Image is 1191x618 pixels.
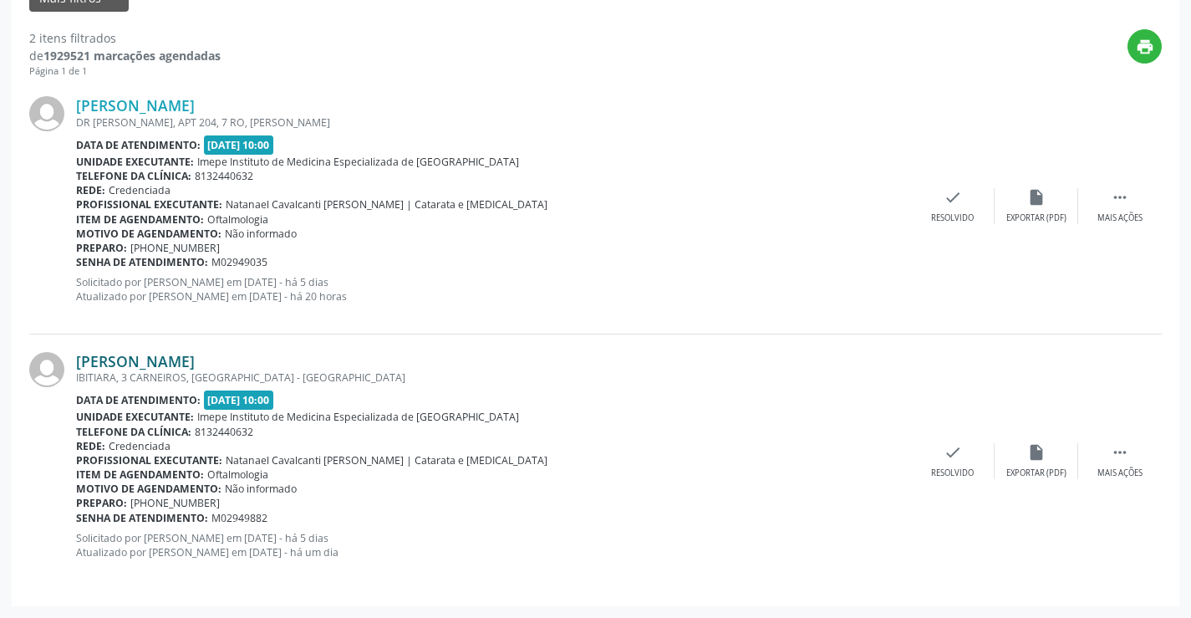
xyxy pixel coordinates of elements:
span: Imepe Instituto de Medicina Especializada de [GEOGRAPHIC_DATA] [197,410,519,424]
i: print [1136,38,1154,56]
b: Telefone da clínica: [76,169,191,183]
i: insert_drive_file [1027,443,1046,462]
b: Data de atendimento: [76,138,201,152]
i: insert_drive_file [1027,188,1046,207]
div: 2 itens filtrados [29,29,221,47]
span: Oftalmologia [207,212,268,227]
span: M02949882 [211,511,267,525]
span: Credenciada [109,183,171,197]
b: Data de atendimento: [76,393,201,407]
div: Mais ações [1097,212,1143,224]
div: Resolvido [931,467,974,479]
span: [PHONE_NUMBER] [130,496,220,510]
i: check [944,443,962,462]
span: Imepe Instituto de Medicina Especializada de [GEOGRAPHIC_DATA] [197,155,519,169]
p: Solicitado por [PERSON_NAME] em [DATE] - há 5 dias Atualizado por [PERSON_NAME] em [DATE] - há um... [76,531,911,559]
b: Item de agendamento: [76,467,204,482]
b: Senha de atendimento: [76,255,208,269]
b: Motivo de agendamento: [76,227,221,241]
b: Motivo de agendamento: [76,482,221,496]
div: Resolvido [931,212,974,224]
span: [DATE] 10:00 [204,135,274,155]
b: Unidade executante: [76,155,194,169]
i: check [944,188,962,207]
div: DR [PERSON_NAME], APT 204, 7 RO, [PERSON_NAME] [76,115,911,130]
div: de [29,47,221,64]
i:  [1111,188,1129,207]
i:  [1111,443,1129,462]
span: Não informado [225,227,297,241]
div: Exportar (PDF) [1006,212,1066,224]
b: Telefone da clínica: [76,425,191,439]
span: [PHONE_NUMBER] [130,241,220,255]
b: Profissional executante: [76,197,222,212]
span: Oftalmologia [207,467,268,482]
b: Profissional executante: [76,453,222,467]
b: Rede: [76,439,105,453]
div: Mais ações [1097,467,1143,479]
strong: 1929521 marcações agendadas [43,48,221,64]
span: 8132440632 [195,425,253,439]
b: Preparo: [76,241,127,255]
p: Solicitado por [PERSON_NAME] em [DATE] - há 5 dias Atualizado por [PERSON_NAME] em [DATE] - há 20... [76,275,911,304]
span: M02949035 [211,255,267,269]
span: Credenciada [109,439,171,453]
b: Item de agendamento: [76,212,204,227]
span: Natanael Cavalcanti [PERSON_NAME] | Catarata e [MEDICAL_DATA] [226,197,547,212]
b: Senha de atendimento: [76,511,208,525]
span: 8132440632 [195,169,253,183]
span: Não informado [225,482,297,496]
span: Natanael Cavalcanti [PERSON_NAME] | Catarata e [MEDICAL_DATA] [226,453,547,467]
b: Preparo: [76,496,127,510]
img: img [29,96,64,131]
div: IBITIARA, 3 CARNEIROS, [GEOGRAPHIC_DATA] - [GEOGRAPHIC_DATA] [76,370,911,385]
div: Página 1 de 1 [29,64,221,79]
img: img [29,352,64,387]
a: [PERSON_NAME] [76,352,195,370]
button: print [1127,29,1162,64]
b: Rede: [76,183,105,197]
a: [PERSON_NAME] [76,96,195,115]
div: Exportar (PDF) [1006,467,1066,479]
b: Unidade executante: [76,410,194,424]
span: [DATE] 10:00 [204,391,274,410]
